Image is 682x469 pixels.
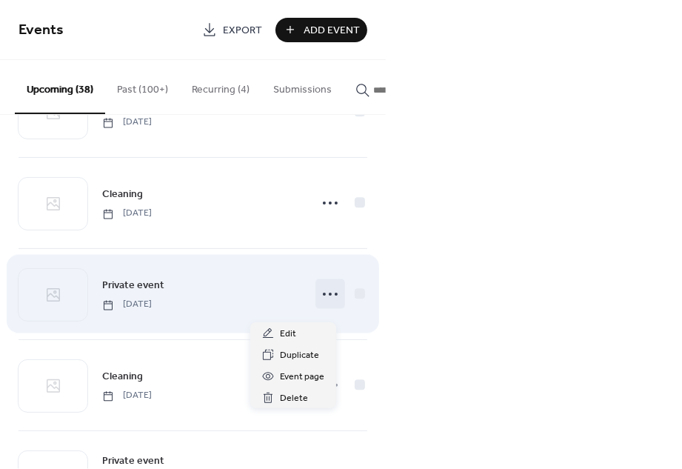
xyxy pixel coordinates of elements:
[102,186,143,203] a: Cleaning
[102,207,152,221] span: [DATE]
[261,60,344,113] button: Submissions
[102,277,164,294] a: Private event
[102,279,164,294] span: Private event
[180,60,261,113] button: Recurring (4)
[195,18,270,42] a: Export
[280,391,308,407] span: Delete
[15,60,105,114] button: Upcoming (38)
[102,368,143,385] a: Cleaning
[19,16,64,45] span: Events
[280,327,296,342] span: Edit
[102,370,143,385] span: Cleaning
[304,23,360,39] span: Add Event
[275,18,367,42] button: Add Event
[102,116,152,130] span: [DATE]
[223,23,262,39] span: Export
[102,187,143,203] span: Cleaning
[102,299,152,312] span: [DATE]
[102,390,152,403] span: [DATE]
[280,370,324,385] span: Event page
[105,60,180,113] button: Past (100+)
[280,348,319,364] span: Duplicate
